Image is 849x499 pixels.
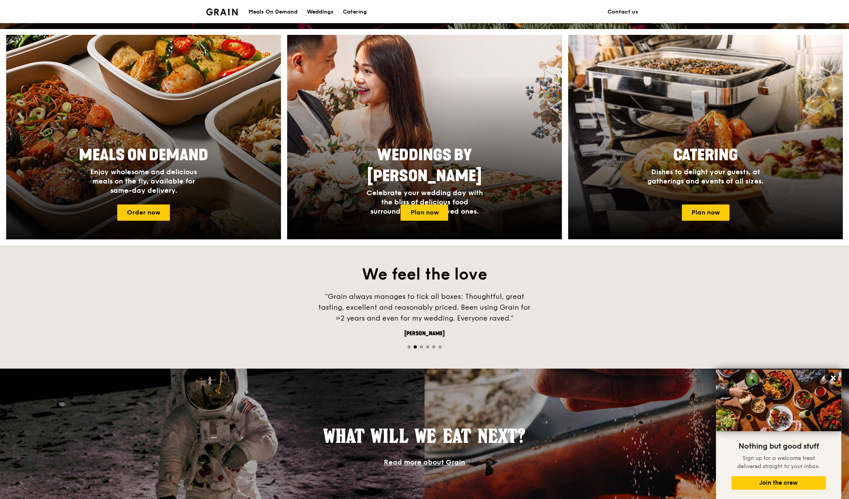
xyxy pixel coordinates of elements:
button: Join the crew [731,476,826,490]
span: Go to slide 6 [438,345,442,348]
div: Weddings [307,0,334,24]
a: CateringDishes to delight your guests, at gatherings and events of all sizes.Plan now [568,35,843,239]
a: Plan now [401,204,448,221]
a: Order now [117,204,170,221]
a: Weddings by [PERSON_NAME]Celebrate your wedding day with the bliss of delicious food surrounded b... [287,35,562,239]
span: Go to slide 2 [414,345,417,348]
span: Nothing but good stuff [738,442,819,451]
a: Plan now [682,204,729,221]
span: Weddings by [PERSON_NAME] [367,146,482,185]
img: weddings-card.4f3003b8.jpg [287,35,562,239]
button: Close [827,372,839,384]
span: What will we eat next? [324,425,525,447]
img: Grain [206,9,238,15]
span: Go to slide 3 [420,345,423,348]
a: Read more about Grain [384,458,465,466]
img: DSC07876-Edit02-Large.jpeg [716,370,841,431]
div: [PERSON_NAME] [308,330,541,338]
span: Catering [673,146,738,165]
a: Meals On DemandEnjoy wholesome and delicious meals on the fly, available for same-day delivery.Or... [6,35,281,239]
span: Go to slide 5 [432,345,435,348]
span: Go to slide 4 [426,345,429,348]
img: catering-card.e1cfaf3e.jpg [568,35,843,239]
span: Celebrate your wedding day with the bliss of delicious food surrounded by your loved ones. [366,189,483,216]
span: Sign up for a welcome treat delivered straight to your inbox. [737,455,820,470]
div: Meals On Demand [248,0,298,24]
a: Contact us [603,0,643,24]
a: Catering [338,0,371,24]
span: Meals On Demand [79,146,208,165]
span: Dishes to delight your guests, at gatherings and events of all sizes. [647,168,763,185]
div: Catering [343,0,367,24]
span: Go to slide 1 [407,345,411,348]
span: Enjoy wholesome and delicious meals on the fly, available for same-day delivery. [90,168,197,195]
div: "Grain always manages to tick all boxes: Thoughtful, great tasting, excellent and reasonably pric... [308,291,541,324]
a: Weddings [302,0,338,24]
